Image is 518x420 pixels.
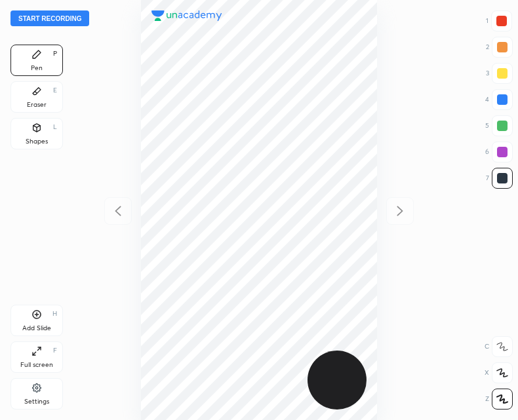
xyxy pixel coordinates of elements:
div: 6 [485,142,513,162]
div: 4 [485,89,513,110]
button: Start recording [10,10,89,26]
div: 3 [486,63,513,84]
div: 5 [485,115,513,136]
div: C [485,336,513,357]
div: Add Slide [22,325,51,332]
div: 2 [486,37,513,58]
div: Full screen [20,362,53,368]
div: H [52,311,57,317]
div: L [53,124,57,130]
div: Pen [31,65,43,71]
div: Shapes [26,138,48,145]
div: F [53,347,57,354]
div: E [53,87,57,94]
div: 7 [486,168,513,189]
div: Eraser [27,102,47,108]
img: logo.38c385cc.svg [151,10,222,21]
div: P [53,50,57,57]
div: X [485,362,513,383]
div: Settings [24,398,49,405]
div: 1 [486,10,512,31]
div: Z [485,389,513,410]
